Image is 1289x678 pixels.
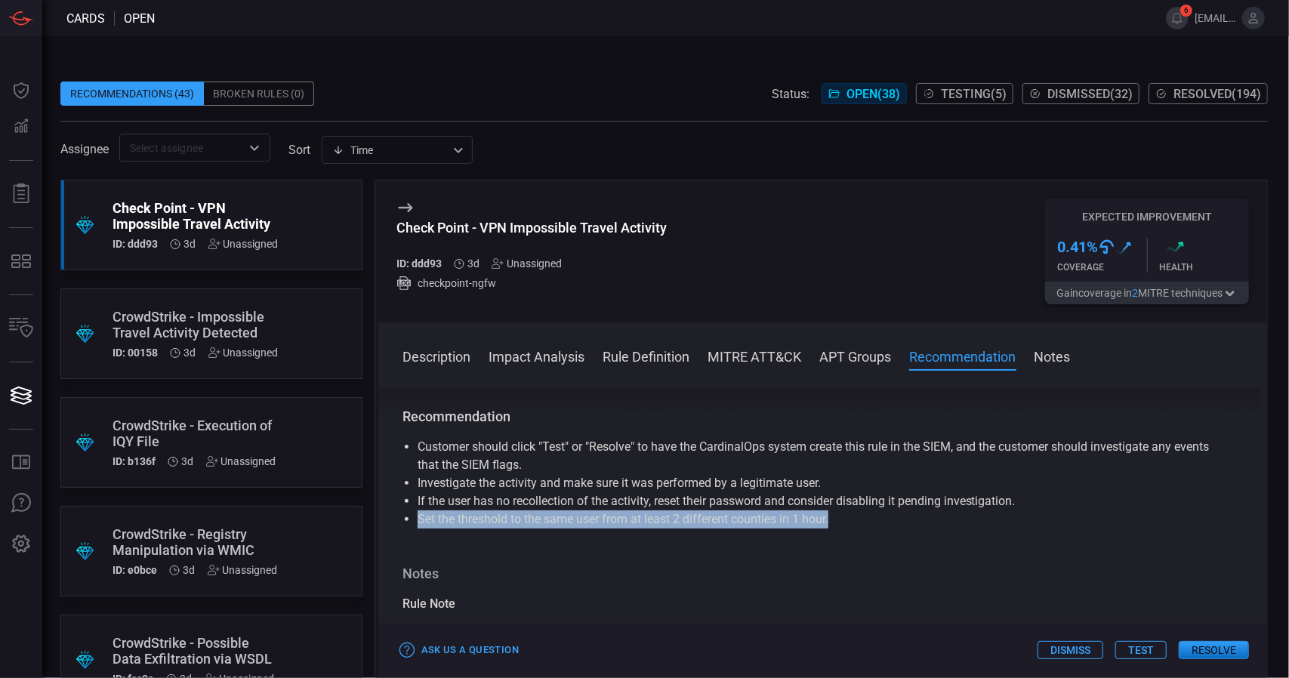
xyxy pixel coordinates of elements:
button: Resolve [1179,641,1249,659]
button: MITRE ATT&CK [708,347,801,365]
button: Dismiss [1038,641,1103,659]
button: MITRE - Detection Posture [3,243,39,279]
button: Rule Definition [603,347,689,365]
li: Investigate the activity and make sure it was performed by a legitimate user. [418,474,1228,492]
div: CrowdStrike - Registry Manipulation via WMIC [113,526,278,558]
span: Dismissed ( 32 ) [1047,87,1133,101]
div: CrowdStrike - Execution of IQY File [113,418,276,449]
h5: ID: ddd93 [113,238,158,250]
li: Customer should click "Test" or "Resolve" to have the CardinalOps system create this rule in the ... [418,438,1228,474]
button: Preferences [3,526,39,562]
div: CrowdStrike - Possible Data Exfiltration via WSDL [113,635,275,667]
button: 6 [1166,7,1189,29]
label: sort [288,143,310,157]
span: [EMAIL_ADDRESS][DOMAIN_NAME] [1195,12,1236,24]
span: Assignee [60,142,109,156]
span: Aug 10, 2025 12:24 AM [184,347,196,359]
div: checkpoint-ngfw [396,276,667,291]
h5: ID: b136f [113,455,156,467]
div: CrowdStrike - Impossible Travel Activity Detected [113,309,279,341]
button: Rule Catalog [3,445,39,481]
div: Unassigned [206,455,276,467]
button: APT Groups [819,347,891,365]
button: Dismissed(32) [1022,83,1139,104]
button: Gaincoverage in2MITRE techniques [1045,282,1249,304]
input: Select assignee [124,138,241,157]
span: 2 [1132,287,1138,299]
button: Impact Analysis [489,347,584,365]
button: Recommendation [909,347,1016,365]
div: Rule Note [402,595,1243,613]
li: If the user has no recollection of the activity, reset their password and consider disabling it p... [418,492,1228,510]
span: open [124,11,155,26]
h3: Recommendation [402,408,1243,426]
span: Aug 10, 2025 12:24 AM [184,238,196,250]
button: Description [402,347,470,365]
span: Testing ( 5 ) [941,87,1007,101]
button: Ask Us A Question [3,485,39,522]
h3: 0.41 % [1057,238,1098,256]
span: Open ( 38 ) [846,87,900,101]
button: Inventory [3,310,39,347]
div: Unassigned [492,257,562,270]
button: Resolved(194) [1149,83,1268,104]
span: Cards [66,11,105,26]
div: Recommendations (43) [60,82,204,106]
span: Resolved ( 194 ) [1173,87,1261,101]
div: Coverage [1057,262,1147,273]
span: Status: [772,87,809,101]
button: Open(38) [822,83,907,104]
div: Check Point - VPN Impossible Travel Activity [113,200,279,232]
button: Ask Us a Question [396,639,523,662]
span: Aug 10, 2025 12:24 AM [467,257,480,270]
li: Set the threshold to the same user from at least 2 different counties in 1 hour. [418,510,1228,529]
div: Broken Rules (0) [204,82,314,106]
h5: Expected Improvement [1045,211,1249,223]
div: Unassigned [208,238,279,250]
h3: Notes [402,565,1243,583]
h5: ID: 00158 [113,347,158,359]
button: Cards [3,378,39,414]
span: Aug 10, 2025 12:24 AM [182,455,194,467]
div: Check Point - VPN Impossible Travel Activity [396,220,667,236]
div: Health [1160,262,1250,273]
span: Aug 10, 2025 12:24 AM [183,564,196,576]
div: Add a note to track card changes. This is for your internal use only and will not be seen by Card... [402,622,1243,640]
h5: ID: e0bce [113,564,157,576]
div: Unassigned [208,347,279,359]
h5: ID: ddd93 [396,257,442,270]
button: Test [1115,641,1167,659]
button: Detections [3,109,39,145]
button: Reports [3,176,39,212]
div: Time [332,143,449,158]
span: 6 [1180,5,1192,17]
button: Testing(5) [916,83,1013,104]
div: Unassigned [208,564,278,576]
button: Open [244,137,265,159]
button: Notes [1035,347,1071,365]
button: Dashboard [3,72,39,109]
